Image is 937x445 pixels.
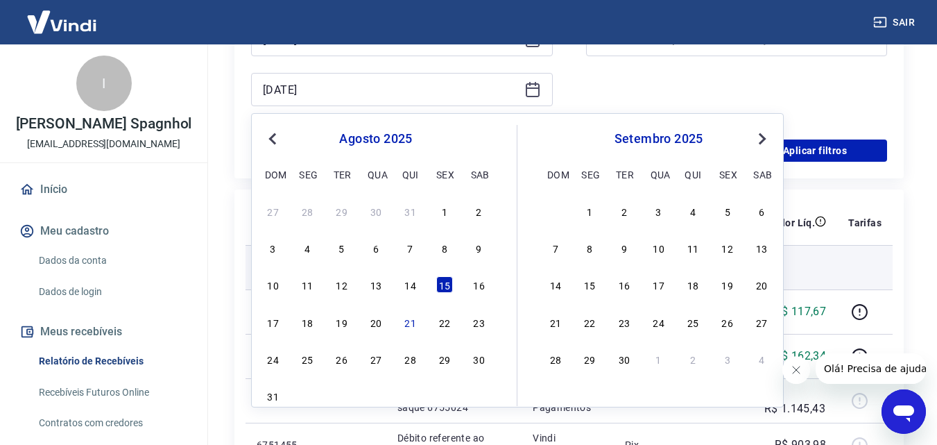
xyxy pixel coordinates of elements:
[547,351,564,367] div: Choose domingo, 28 de setembro de 2025
[368,276,384,293] div: Choose quarta-feira, 13 de agosto de 2025
[753,203,770,219] div: Choose sábado, 6 de setembro de 2025
[334,351,350,367] div: Choose terça-feira, 26 de agosto de 2025
[782,356,810,384] iframe: Fechar mensagem
[265,387,282,404] div: Choose domingo, 31 de agosto de 2025
[547,240,564,256] div: Choose domingo, 7 de setembro de 2025
[264,131,281,147] button: Previous Month
[265,314,282,330] div: Choose domingo, 17 de agosto de 2025
[299,351,316,367] div: Choose segunda-feira, 25 de agosto de 2025
[436,166,453,183] div: sex
[76,56,132,111] div: I
[334,203,350,219] div: Choose terça-feira, 29 de julho de 2025
[471,276,488,293] div: Choose sábado, 16 de agosto de 2025
[334,276,350,293] div: Choose terça-feira, 12 de agosto de 2025
[743,140,887,162] button: Aplicar filtros
[545,131,772,147] div: setembro 2025
[764,384,827,417] p: -R$ 1.145,43
[581,203,598,219] div: Choose segunda-feira, 1 de setembro de 2025
[547,203,564,219] div: Choose domingo, 31 de agosto de 2025
[17,1,107,43] img: Vindi
[651,351,667,367] div: Choose quarta-feira, 1 de outubro de 2025
[547,314,564,330] div: Choose domingo, 21 de setembro de 2025
[334,387,350,404] div: Choose terça-feira, 2 de setembro de 2025
[265,166,282,183] div: dom
[581,314,598,330] div: Choose segunda-feira, 22 de setembro de 2025
[775,303,827,320] p: R$ 117,67
[719,203,736,219] div: Choose sexta-feira, 5 de setembro de 2025
[33,378,191,407] a: Recebíveis Futuros Online
[263,131,489,147] div: agosto 2025
[402,203,419,219] div: Choose quinta-feira, 31 de julho de 2025
[581,351,598,367] div: Choose segunda-feira, 29 de setembro de 2025
[265,240,282,256] div: Choose domingo, 3 de agosto de 2025
[17,216,191,246] button: Meu cadastro
[402,387,419,404] div: Choose quinta-feira, 4 de setembro de 2025
[436,240,453,256] div: Choose sexta-feira, 8 de agosto de 2025
[719,240,736,256] div: Choose sexta-feira, 12 de setembro de 2025
[616,314,633,330] div: Choose terça-feira, 23 de setembro de 2025
[265,203,282,219] div: Choose domingo, 27 de julho de 2025
[616,166,633,183] div: ter
[436,203,453,219] div: Choose sexta-feira, 1 de agosto de 2025
[651,203,667,219] div: Choose quarta-feira, 3 de setembro de 2025
[616,203,633,219] div: Choose terça-feira, 2 de setembro de 2025
[33,409,191,437] a: Contratos com credores
[436,387,453,404] div: Choose sexta-feira, 5 de setembro de 2025
[753,276,770,293] div: Choose sábado, 20 de setembro de 2025
[685,314,701,330] div: Choose quinta-feira, 25 de setembro de 2025
[547,276,564,293] div: Choose domingo, 14 de setembro de 2025
[299,203,316,219] div: Choose segunda-feira, 28 de julho de 2025
[368,387,384,404] div: Choose quarta-feira, 3 de setembro de 2025
[402,240,419,256] div: Choose quinta-feira, 7 de agosto de 2025
[263,201,489,406] div: month 2025-08
[753,240,770,256] div: Choose sábado, 13 de setembro de 2025
[263,79,519,100] input: Data final
[651,314,667,330] div: Choose quarta-feira, 24 de setembro de 2025
[33,246,191,275] a: Dados da conta
[299,387,316,404] div: Choose segunda-feira, 1 de setembro de 2025
[685,166,701,183] div: qui
[334,166,350,183] div: ter
[17,174,191,205] a: Início
[436,276,453,293] div: Choose sexta-feira, 15 de agosto de 2025
[754,131,771,147] button: Next Month
[870,10,920,35] button: Sair
[368,351,384,367] div: Choose quarta-feira, 27 de agosto de 2025
[471,240,488,256] div: Choose sábado, 9 de agosto de 2025
[368,314,384,330] div: Choose quarta-feira, 20 de agosto de 2025
[334,240,350,256] div: Choose terça-feira, 5 de agosto de 2025
[368,240,384,256] div: Choose quarta-feira, 6 de agosto de 2025
[27,137,180,151] p: [EMAIL_ADDRESS][DOMAIN_NAME]
[368,166,384,183] div: qua
[753,351,770,367] div: Choose sábado, 4 de outubro de 2025
[775,348,827,364] p: R$ 162,34
[685,240,701,256] div: Choose quinta-feira, 11 de setembro de 2025
[299,276,316,293] div: Choose segunda-feira, 11 de agosto de 2025
[334,314,350,330] div: Choose terça-feira, 19 de agosto de 2025
[368,203,384,219] div: Choose quarta-feira, 30 de julho de 2025
[436,314,453,330] div: Choose sexta-feira, 22 de agosto de 2025
[33,278,191,306] a: Dados de login
[719,314,736,330] div: Choose sexta-feira, 26 de setembro de 2025
[471,166,488,183] div: sab
[719,276,736,293] div: Choose sexta-feira, 19 de setembro de 2025
[299,314,316,330] div: Choose segunda-feira, 18 de agosto de 2025
[547,166,564,183] div: dom
[471,203,488,219] div: Choose sábado, 2 de agosto de 2025
[471,314,488,330] div: Choose sábado, 23 de agosto de 2025
[719,351,736,367] div: Choose sexta-feira, 3 de outubro de 2025
[16,117,192,131] p: [PERSON_NAME] Spagnhol
[402,276,419,293] div: Choose quinta-feira, 14 de agosto de 2025
[685,351,701,367] div: Choose quinta-feira, 2 de outubro de 2025
[299,240,316,256] div: Choose segunda-feira, 4 de agosto de 2025
[265,276,282,293] div: Choose domingo, 10 de agosto de 2025
[848,216,882,230] p: Tarifas
[616,240,633,256] div: Choose terça-feira, 9 de setembro de 2025
[651,240,667,256] div: Choose quarta-feira, 10 de setembro de 2025
[545,201,772,369] div: month 2025-09
[685,203,701,219] div: Choose quinta-feira, 4 de setembro de 2025
[471,351,488,367] div: Choose sábado, 30 de agosto de 2025
[770,216,815,230] p: Valor Líq.
[402,351,419,367] div: Choose quinta-feira, 28 de agosto de 2025
[436,351,453,367] div: Choose sexta-feira, 29 de agosto de 2025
